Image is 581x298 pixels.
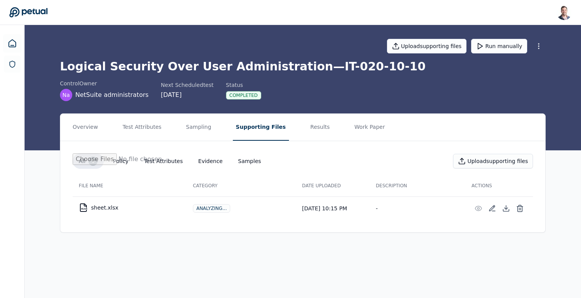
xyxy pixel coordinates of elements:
button: Preview File (hover for quick preview, click for full view) [471,201,485,215]
button: Results [307,114,333,141]
button: Test Attributes [120,114,164,141]
button: Delete File [513,201,527,215]
button: Run manually [471,39,527,53]
div: Completed [226,91,261,100]
button: All1 [73,153,104,169]
button: More Options [532,39,546,53]
a: SOC 1 Reports [4,56,21,73]
a: Go to Dashboard [9,7,48,18]
td: sheet.xlsx [73,198,187,217]
nav: Tabs [60,114,545,141]
div: XLSX [81,208,87,210]
a: Dashboard [3,34,22,53]
div: control Owner [60,80,149,87]
div: 1 [88,156,98,166]
button: Supporting Files [233,114,289,141]
div: [DATE] [161,90,214,100]
th: File Name [73,175,187,196]
button: Samples [232,154,267,168]
td: - [370,196,465,220]
span: NetSuite administrators [75,90,149,100]
button: Uploadsupporting files [387,39,467,53]
button: Add/Edit Description [485,201,499,215]
button: Download File [499,201,513,215]
div: Next Scheduled test [161,81,214,89]
th: Description [370,175,465,196]
button: Sampling [183,114,214,141]
th: Date Uploaded [296,175,370,196]
button: Overview [70,114,101,141]
th: Category [187,175,296,196]
button: Test Attributes [138,154,189,168]
div: Analyzing... [193,204,230,213]
td: [DATE] 10:15 PM [296,196,370,220]
img: Snir Kodesh [556,5,572,20]
button: Work Paper [351,114,388,141]
button: Uploadsupporting files [453,154,533,168]
th: Actions [465,175,533,196]
button: Evidence [192,154,229,168]
button: Policy [107,154,134,168]
span: Na [62,91,70,99]
h1: Logical Security Over User Administration — IT-020-10-10 [60,60,546,73]
div: Status [226,81,261,89]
